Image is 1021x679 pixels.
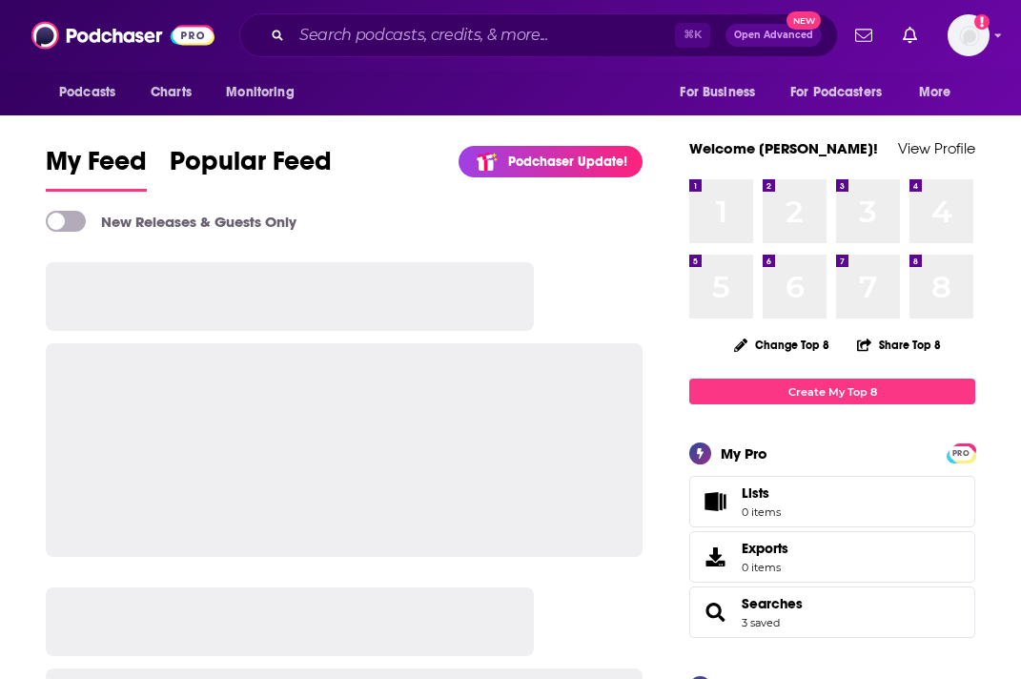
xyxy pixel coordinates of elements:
span: Exports [742,540,788,557]
button: open menu [778,74,909,111]
p: Podchaser Update! [508,154,627,170]
a: Lists [689,476,975,527]
span: For Podcasters [790,79,882,106]
div: My Pro [721,444,767,463]
button: open menu [906,74,975,111]
svg: Add a profile image [974,14,990,30]
a: My Feed [46,145,147,192]
span: Logged in as esmith_bg [948,14,990,56]
span: Open Advanced [734,31,813,40]
span: Monitoring [226,79,294,106]
span: PRO [950,446,972,461]
a: New Releases & Guests Only [46,211,296,232]
a: 3 saved [742,616,780,629]
button: Open AdvancedNew [725,24,822,47]
button: Change Top 8 [723,333,841,357]
a: Searches [696,599,734,626]
span: 0 items [742,561,788,574]
span: Podcasts [59,79,115,106]
img: User Profile [948,14,990,56]
a: Create My Top 8 [689,379,975,404]
span: Popular Feed [170,145,332,189]
a: Welcome [PERSON_NAME]! [689,139,878,157]
button: open menu [213,74,318,111]
span: ⌘ K [675,23,710,48]
button: Show profile menu [948,14,990,56]
span: Searches [689,586,975,638]
a: Searches [742,595,803,612]
a: View Profile [898,139,975,157]
div: Search podcasts, credits, & more... [239,13,838,57]
a: Show notifications dropdown [895,19,925,51]
a: Show notifications dropdown [847,19,880,51]
span: Lists [742,484,781,502]
span: For Business [680,79,755,106]
input: Search podcasts, credits, & more... [292,20,675,51]
img: Podchaser - Follow, Share and Rate Podcasts [31,17,214,53]
button: open menu [666,74,779,111]
a: Popular Feed [170,145,332,192]
span: More [919,79,951,106]
span: My Feed [46,145,147,189]
button: open menu [46,74,140,111]
a: PRO [950,445,972,460]
span: Lists [742,484,769,502]
span: 0 items [742,505,781,519]
button: Share Top 8 [856,326,942,363]
span: Charts [151,79,192,106]
span: Lists [696,488,734,515]
span: New [786,11,821,30]
a: Charts [138,74,203,111]
span: Exports [696,544,734,570]
a: Exports [689,531,975,583]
